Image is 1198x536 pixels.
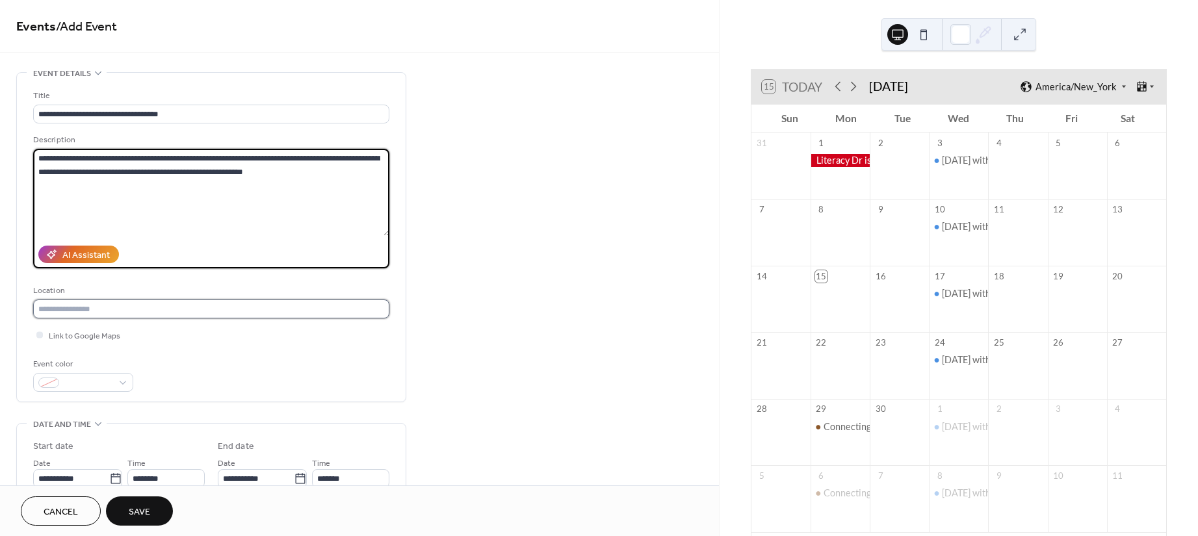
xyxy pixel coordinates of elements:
[756,403,768,415] div: 28
[1052,137,1064,149] div: 5
[1112,470,1123,481] div: 11
[818,105,874,133] div: Mon
[33,133,387,147] div: Description
[874,337,886,349] div: 23
[929,220,988,233] div: Wednesday with Literacy Dr
[811,154,870,167] div: Literacy Dr is closed for Labor Day
[312,457,330,470] span: Time
[824,487,1137,500] div: Connecting the D.O.T.S.: Integrating Scientific Word Study Into Your Practice
[933,403,945,415] div: 1
[874,105,931,133] div: Tue
[942,487,1039,500] div: [DATE] with Literacy Dr
[929,487,988,500] div: Wednesday with Literacy Dr
[942,353,1039,366] div: [DATE] with Literacy Dr
[933,137,945,149] div: 3
[993,337,1005,349] div: 25
[33,89,387,103] div: Title
[929,154,988,167] div: Wednesday with Literacy Dr
[49,329,120,343] span: Link to Google Maps
[21,496,101,526] button: Cancel
[33,357,131,371] div: Event color
[1099,105,1156,133] div: Sat
[942,220,1039,233] div: [DATE] with Literacy Dr
[815,403,827,415] div: 29
[815,137,827,149] div: 1
[815,270,827,282] div: 15
[933,337,945,349] div: 24
[218,440,254,453] div: End date
[756,470,768,481] div: 5
[815,470,827,481] div: 6
[874,403,886,415] div: 30
[1112,204,1123,216] div: 13
[942,154,1039,167] div: [DATE] with Literacy Dr
[933,470,945,481] div: 8
[127,457,146,470] span: Time
[993,270,1005,282] div: 18
[218,457,235,470] span: Date
[987,105,1043,133] div: Thu
[1112,403,1123,415] div: 4
[993,137,1005,149] div: 4
[874,270,886,282] div: 16
[993,470,1005,481] div: 9
[56,14,117,40] span: / Add Event
[1052,270,1064,282] div: 19
[942,420,1039,433] div: [DATE] with Literacy Dr
[33,284,387,298] div: Location
[942,287,1039,300] div: [DATE] with Literacy Dr
[756,337,768,349] div: 21
[933,270,945,282] div: 17
[1052,403,1064,415] div: 3
[929,353,988,366] div: Wednesday with Literacy Dr
[756,270,768,282] div: 14
[1043,105,1100,133] div: Fri
[33,67,91,81] span: Event details
[33,440,73,453] div: Start date
[933,204,945,216] div: 10
[1112,270,1123,282] div: 20
[44,505,78,519] span: Cancel
[1112,137,1123,149] div: 6
[38,246,119,263] button: AI Assistant
[762,105,818,133] div: Sun
[756,204,768,216] div: 7
[811,420,870,433] div: Connecting the D.O.T.S.: Integrating Scientific Word Study Into Your Practice
[874,204,886,216] div: 9
[993,204,1005,216] div: 11
[824,420,1137,433] div: Connecting the D.O.T.S.: Integrating Scientific Word Study Into Your Practice
[929,287,988,300] div: Wednesday with Literacy Dr
[811,487,870,500] div: Connecting the D.O.T.S.: Integrating Scientific Word Study Into Your Practice
[129,505,150,519] span: Save
[33,418,91,431] span: Date and time
[1035,83,1117,92] span: America/New_York
[756,137,768,149] div: 31
[1052,470,1064,481] div: 10
[1052,337,1064,349] div: 26
[1112,337,1123,349] div: 27
[16,14,56,40] a: Events
[931,105,987,133] div: Wed
[33,457,51,470] span: Date
[815,204,827,216] div: 8
[993,403,1005,415] div: 2
[874,137,886,149] div: 2
[62,249,110,262] div: AI Assistant
[929,420,988,433] div: Wednesday with Literacy Dr
[1052,204,1064,216] div: 12
[106,496,173,526] button: Save
[815,337,827,349] div: 22
[869,77,908,96] div: [DATE]
[874,470,886,481] div: 7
